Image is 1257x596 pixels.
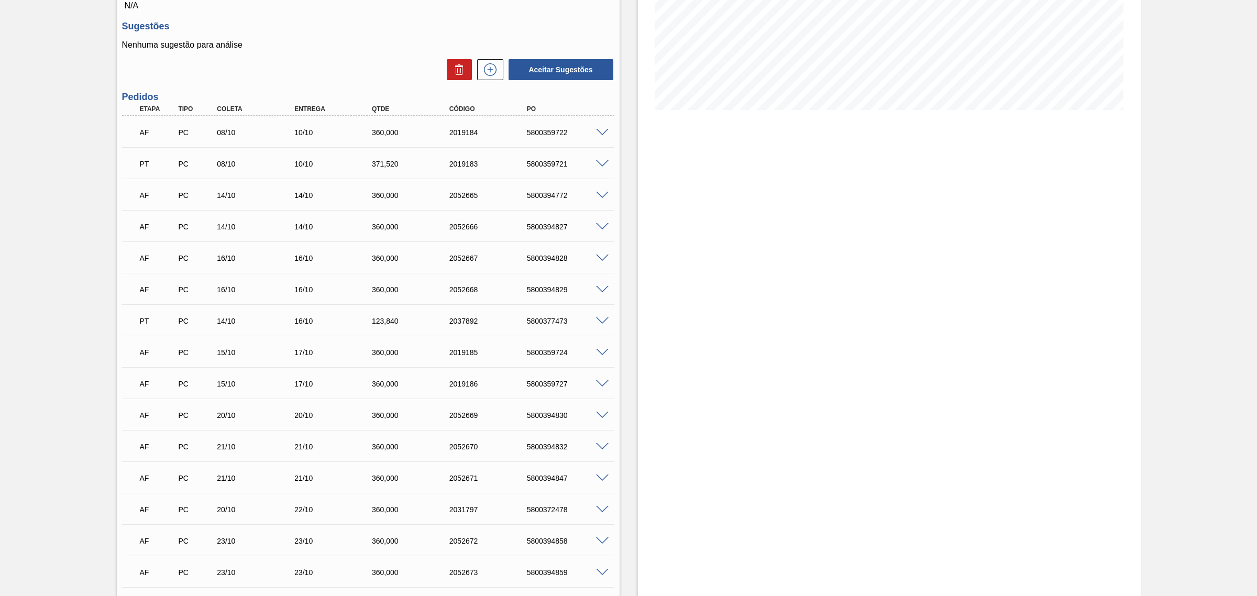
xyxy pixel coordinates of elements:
div: 23/10/2025 [214,568,302,577]
div: Aceitar Sugestões [503,58,614,81]
p: AF [140,348,176,357]
div: 2031797 [447,505,535,514]
div: Aguardando Faturamento [137,247,179,270]
div: 2019186 [447,380,535,388]
p: AF [140,474,176,482]
p: AF [140,568,176,577]
div: Pedido de Compra [175,568,217,577]
div: 21/10/2025 [292,443,380,451]
div: 5800394772 [524,191,612,200]
div: 371,520 [369,160,457,168]
div: 5800394832 [524,443,612,451]
div: Pedido de Compra [175,505,217,514]
div: 14/10/2025 [292,223,380,231]
div: 10/10/2025 [292,160,380,168]
p: AF [140,223,176,231]
div: Pedido de Compra [175,223,217,231]
div: 14/10/2025 [214,317,302,325]
div: 2019184 [447,128,535,137]
div: Aguardando Faturamento [137,372,179,395]
div: 360,000 [369,348,457,357]
div: Aguardando Faturamento [137,404,179,427]
p: PT [140,160,176,168]
div: 360,000 [369,411,457,420]
p: AF [140,254,176,262]
div: 360,000 [369,254,457,262]
div: 5800394847 [524,474,612,482]
div: Pedido de Compra [175,443,217,451]
div: 21/10/2025 [214,443,302,451]
p: AF [140,537,176,545]
div: Pedido de Compra [175,537,217,545]
div: 2052672 [447,537,535,545]
div: 2052669 [447,411,535,420]
p: AF [140,191,176,200]
div: 123,840 [369,317,457,325]
div: Pedido de Compra [175,191,217,200]
div: 360,000 [369,380,457,388]
div: PO [524,105,612,113]
div: Aguardando Faturamento [137,529,179,553]
div: 5800394829 [524,285,612,294]
h3: Pedidos [122,92,614,103]
div: 5800359724 [524,348,612,357]
div: 5800377473 [524,317,612,325]
div: 5800394859 [524,568,612,577]
div: 08/10/2025 [214,160,302,168]
div: 2052668 [447,285,535,294]
div: 14/10/2025 [214,191,302,200]
div: 2052673 [447,568,535,577]
div: 21/10/2025 [214,474,302,482]
h3: Sugestões [122,21,614,32]
div: 2052665 [447,191,535,200]
div: 2052667 [447,254,535,262]
div: Código [447,105,535,113]
div: 5800359727 [524,380,612,388]
div: 5800359721 [524,160,612,168]
div: 2052671 [447,474,535,482]
div: 360,000 [369,128,457,137]
div: 360,000 [369,443,457,451]
div: Pedido de Compra [175,285,217,294]
div: Pedido de Compra [175,411,217,420]
div: 15/10/2025 [214,348,302,357]
div: 2037892 [447,317,535,325]
div: Etapa [137,105,179,113]
div: Qtde [369,105,457,113]
div: Aguardando Faturamento [137,561,179,584]
div: Aguardando Faturamento [137,215,179,238]
div: Aguardando Faturamento [137,435,179,458]
div: 20/10/2025 [214,505,302,514]
div: 5800394858 [524,537,612,545]
div: 23/10/2025 [292,568,380,577]
div: Entrega [292,105,380,113]
div: Aguardando Faturamento [137,121,179,144]
div: 360,000 [369,223,457,231]
p: AF [140,128,176,137]
div: Aguardando Faturamento [137,278,179,301]
div: 5800359722 [524,128,612,137]
div: 360,000 [369,474,457,482]
div: 2052666 [447,223,535,231]
div: 16/10/2025 [292,254,380,262]
p: AF [140,505,176,514]
div: 360,000 [369,537,457,545]
div: 2052670 [447,443,535,451]
p: AF [140,411,176,420]
div: 21/10/2025 [292,474,380,482]
div: 5800372478 [524,505,612,514]
p: AF [140,380,176,388]
div: 360,000 [369,505,457,514]
div: 5800394828 [524,254,612,262]
div: Pedido de Compra [175,348,217,357]
div: 20/10/2025 [292,411,380,420]
div: Pedido de Compra [175,474,217,482]
p: AF [140,285,176,294]
div: 16/10/2025 [214,285,302,294]
div: 22/10/2025 [292,505,380,514]
div: Excluir Sugestões [442,59,472,80]
div: 15/10/2025 [214,380,302,388]
div: 5800394827 [524,223,612,231]
div: 10/10/2025 [292,128,380,137]
div: Pedido de Compra [175,380,217,388]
